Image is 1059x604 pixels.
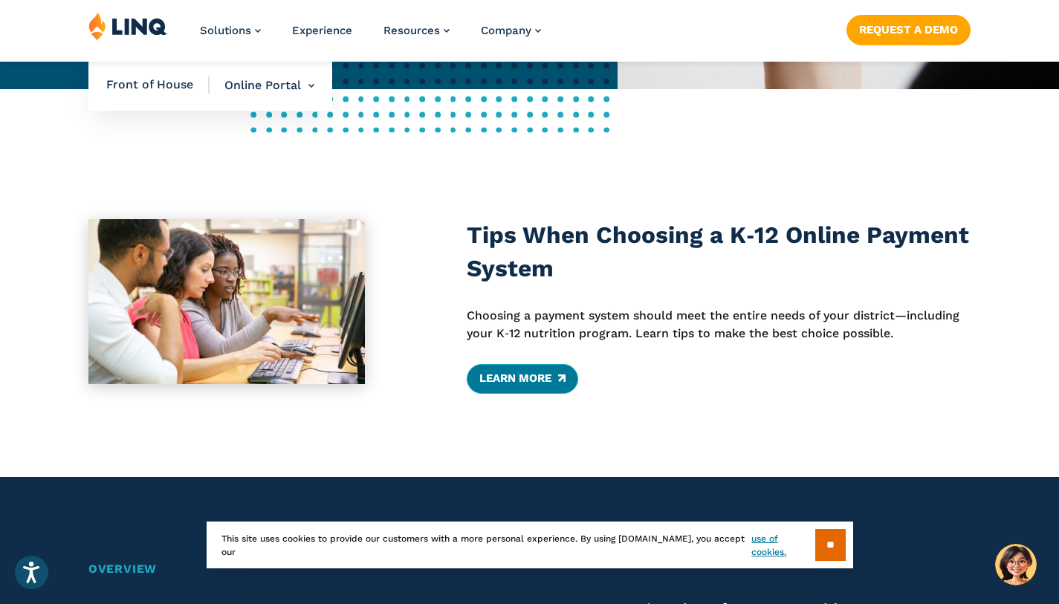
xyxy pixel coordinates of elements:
img: LINQ | K‑12 Software [88,12,167,40]
button: Hello, have a question? Let’s chat. [995,544,1037,585]
span: Front of House [106,77,210,93]
nav: Button Navigation [846,12,971,45]
a: Experience [292,24,352,37]
span: Solutions [200,24,251,37]
a: use of cookies. [751,532,815,559]
a: Solutions [200,24,261,37]
span: Resources [383,24,440,37]
a: Company [481,24,541,37]
a: Learn More [467,364,577,394]
img: Woman looking at different systems with colleagues [88,219,365,384]
nav: Primary Navigation [200,12,541,61]
a: Resources [383,24,450,37]
li: Online Portal [210,59,314,111]
h3: Tips When Choosing a K‑12 Online Payment System [467,219,971,286]
a: Request a Demo [846,15,971,45]
p: Choosing a payment system should meet the entire needs of your district—including your K‑12 nutri... [467,307,971,343]
span: Company [481,24,531,37]
div: This site uses cookies to provide our customers with a more personal experience. By using [DOMAIN... [207,522,853,568]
